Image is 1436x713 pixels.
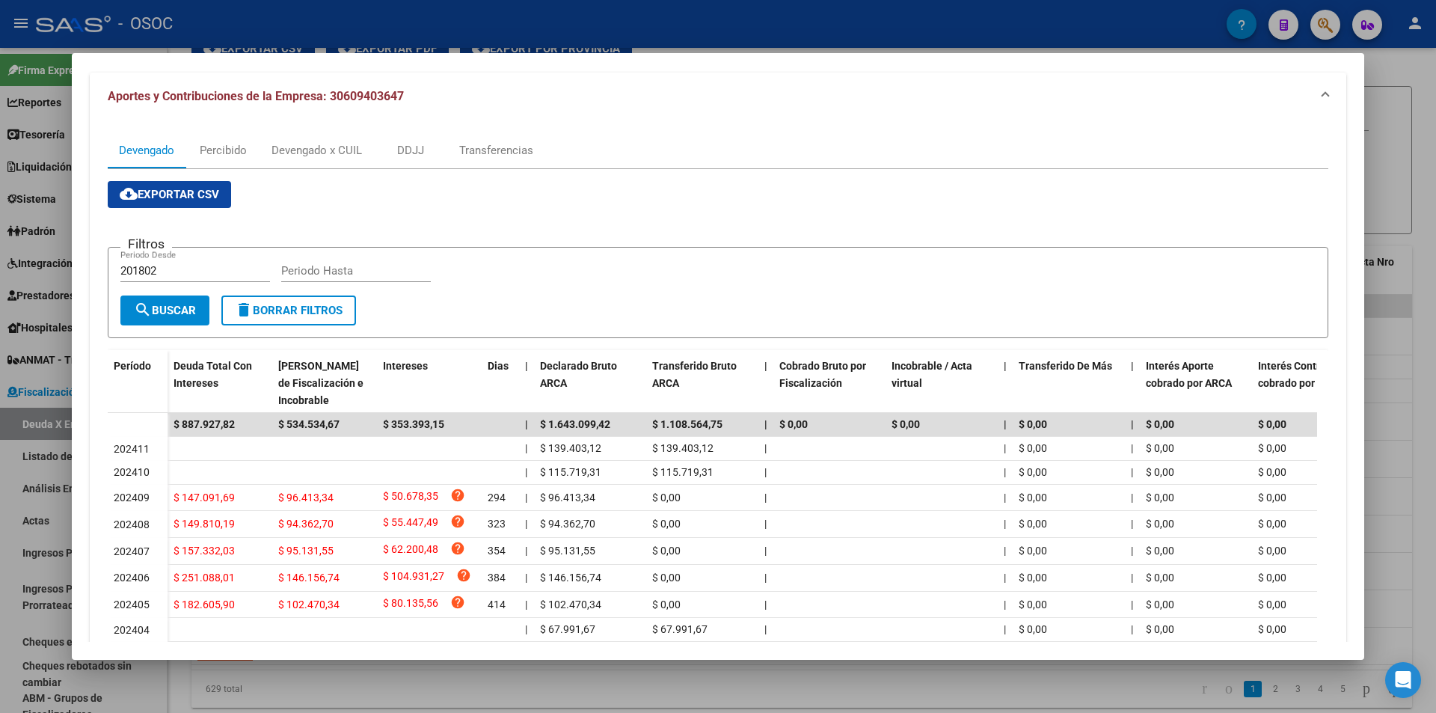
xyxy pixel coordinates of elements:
button: Buscar [120,296,209,325]
span: 294 [488,492,506,504]
span: $ 0,00 [1258,599,1286,611]
span: | [1004,623,1006,635]
span: $ 0,00 [1019,418,1047,430]
span: $ 102.470,34 [540,599,601,611]
span: $ 0,00 [1019,599,1047,611]
span: $ 887.927,82 [174,418,235,430]
span: Transferido Bruto ARCA [652,360,737,389]
span: $ 0,00 [1258,442,1286,454]
span: | [525,545,527,557]
span: $ 146.156,74 [278,572,340,584]
span: | [764,492,767,504]
datatable-header-cell: Período [108,350,168,413]
span: | [525,360,528,372]
span: | [525,492,527,504]
span: Borrar Filtros [235,304,343,317]
span: | [1004,442,1006,454]
span: | [1004,518,1006,530]
span: $ 0,00 [1258,418,1286,430]
span: $ 1.643.099,42 [540,418,610,430]
span: | [764,572,767,584]
span: $ 0,00 [1019,623,1047,635]
span: $ 0,00 [1019,545,1047,557]
span: | [525,418,528,430]
span: $ 67.991,67 [652,623,708,635]
datatable-header-cell: | [519,350,534,416]
span: $ 0,00 [1146,545,1174,557]
span: | [525,623,527,635]
span: $ 0,00 [1258,466,1286,478]
span: $ 94.362,70 [540,518,595,530]
span: $ 50.678,35 [383,488,438,508]
span: [PERSON_NAME] de Fiscalización e Incobrable [278,360,363,406]
span: Declarado Bruto ARCA [540,360,617,389]
span: $ 353.393,15 [383,418,444,430]
span: $ 80.135,56 [383,595,438,615]
span: | [764,442,767,454]
i: help [450,514,465,529]
datatable-header-cell: Intereses [377,350,482,416]
datatable-header-cell: Interés Aporte cobrado por ARCA [1140,350,1252,416]
span: $ 62.200,48 [383,541,438,561]
span: $ 96.413,34 [540,492,595,504]
span: $ 0,00 [1258,572,1286,584]
span: | [1131,492,1133,504]
span: $ 0,00 [652,518,681,530]
span: $ 0,00 [1146,623,1174,635]
span: Interés Aporte cobrado por ARCA [1146,360,1232,389]
div: Devengado x CUIL [271,142,362,159]
span: 202410 [114,466,150,478]
span: 354 [488,545,506,557]
span: Interés Contribución cobrado por ARCA [1258,360,1355,389]
span: $ 104.931,27 [383,568,444,588]
span: | [1004,545,1006,557]
span: Aportes y Contribuciones de la Empresa: 30609403647 [108,89,404,103]
span: 384 [488,572,506,584]
datatable-header-cell: Deuda Bruta Neto de Fiscalización e Incobrable [272,350,377,416]
span: $ 0,00 [1258,518,1286,530]
span: | [764,466,767,478]
span: Dias [488,360,509,372]
span: | [1131,572,1133,584]
span: $ 0,00 [1146,466,1174,478]
span: $ 139.403,12 [652,442,714,454]
span: | [1131,599,1133,611]
span: $ 0,00 [652,572,681,584]
span: | [525,466,527,478]
datatable-header-cell: Transferido De Más [1013,350,1125,416]
span: | [1004,466,1006,478]
span: $ 0,00 [1258,492,1286,504]
span: | [525,518,527,530]
datatable-header-cell: Dias [482,350,519,416]
span: $ 0,00 [892,418,920,430]
button: Borrar Filtros [221,296,356,325]
span: $ 0,00 [1146,418,1174,430]
span: | [1131,360,1134,372]
span: | [1004,492,1006,504]
span: Período [114,360,151,372]
span: 202404 [114,624,150,636]
span: Cobrado Bruto por Fiscalización [779,360,866,389]
span: | [525,442,527,454]
span: $ 0,00 [1146,518,1174,530]
span: $ 0,00 [779,418,808,430]
button: Exportar CSV [108,181,231,208]
span: $ 0,00 [1019,572,1047,584]
datatable-header-cell: Transferido Bruto ARCA [646,350,758,416]
span: | [1131,466,1133,478]
span: | [764,360,767,372]
div: Percibido [200,142,247,159]
span: | [1131,545,1133,557]
span: $ 95.131,55 [540,545,595,557]
span: $ 94.362,70 [278,518,334,530]
span: Buscar [134,304,196,317]
span: | [764,518,767,530]
span: $ 251.088,01 [174,572,235,584]
span: Incobrable / Acta virtual [892,360,972,389]
span: $ 147.091,69 [174,492,235,504]
span: Intereses [383,360,428,372]
span: 202406 [114,572,150,584]
span: $ 149.810,19 [174,518,235,530]
span: | [1004,360,1007,372]
mat-icon: cloud_download [120,185,138,203]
